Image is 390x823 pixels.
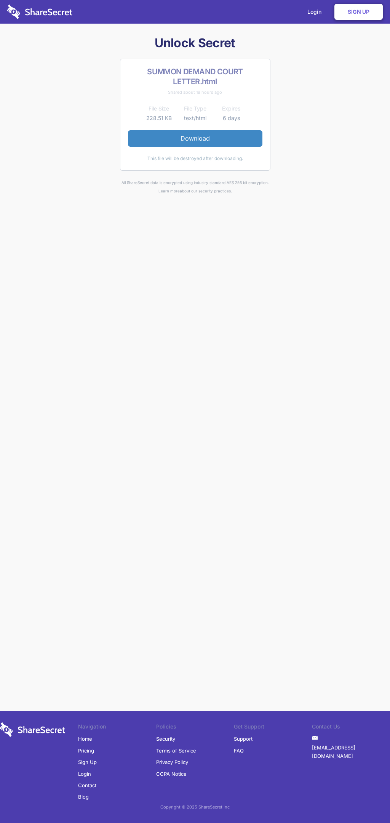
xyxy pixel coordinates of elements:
[312,722,390,733] li: Contact Us
[158,189,180,193] a: Learn more
[177,114,213,123] td: text/html
[213,104,249,113] th: Expires
[78,745,94,756] a: Pricing
[334,4,383,20] a: Sign Up
[234,745,244,756] a: FAQ
[78,756,97,768] a: Sign Up
[78,722,156,733] li: Navigation
[78,780,96,791] a: Contact
[312,742,390,762] a: [EMAIL_ADDRESS][DOMAIN_NAME]
[156,756,188,768] a: Privacy Policy
[128,130,262,146] a: Download
[78,791,89,802] a: Blog
[128,88,262,96] div: Shared about 18 hours ago
[141,114,177,123] td: 228.51 KB
[156,768,187,780] a: CCPA Notice
[128,154,262,163] div: This file will be destroyed after downloading.
[177,104,213,113] th: File Type
[156,733,175,745] a: Security
[78,733,92,745] a: Home
[156,745,196,756] a: Terms of Service
[7,5,72,19] img: logo-wordmark-white-trans-d4663122ce5f474addd5e946df7df03e33cb6a1c49d2221995e7729f52c070b2.svg
[141,104,177,113] th: File Size
[234,733,253,745] a: Support
[156,722,234,733] li: Policies
[234,722,312,733] li: Get Support
[78,768,91,780] a: Login
[213,114,249,123] td: 6 days
[128,67,262,86] h2: SUMMON DEMAND COURT LETTER.html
